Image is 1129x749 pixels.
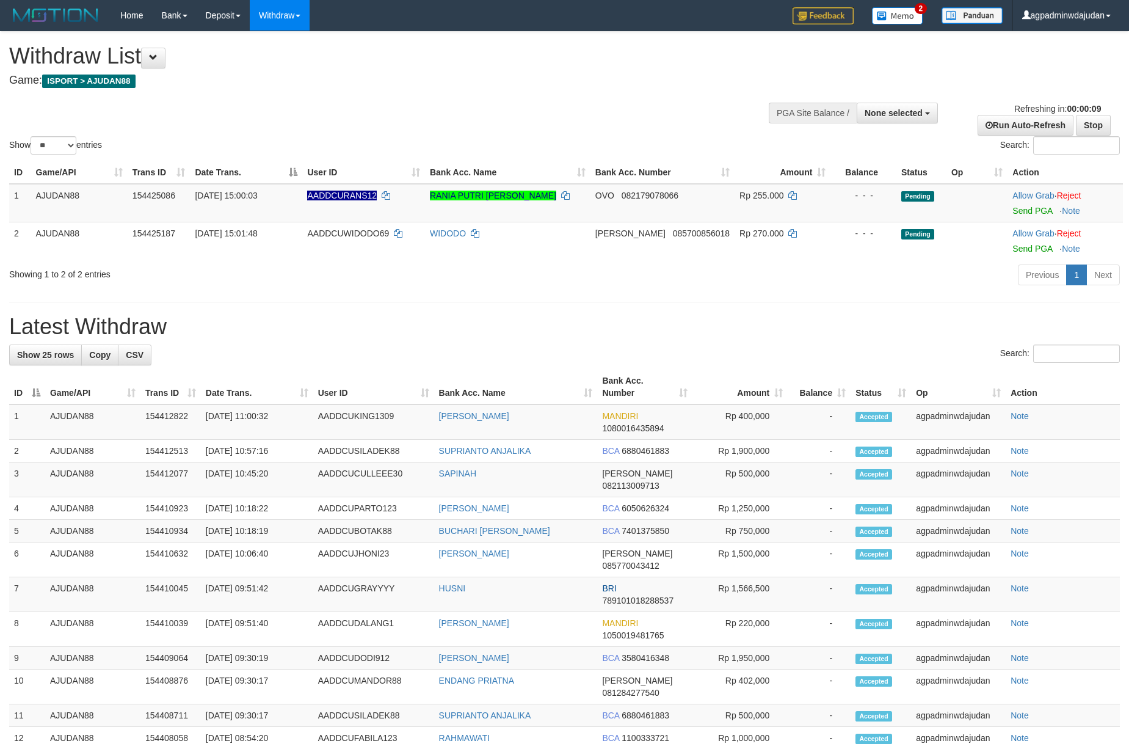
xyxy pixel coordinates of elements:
[140,520,201,543] td: 154410934
[9,440,45,462] td: 2
[31,161,128,184] th: Game/API: activate to sort column ascending
[31,184,128,222] td: AJUDAN88
[855,412,892,422] span: Accepted
[788,370,851,404] th: Balance: activate to sort column ascending
[9,263,461,280] div: Showing 1 to 2 of 2 entries
[45,520,140,543] td: AJUDAN88
[602,561,659,571] span: Copy 085770043412 to clipboard
[1011,526,1029,536] a: Note
[855,654,892,664] span: Accepted
[140,370,201,404] th: Trans ID: activate to sort column ascending
[1011,583,1029,593] a: Note
[1067,104,1101,114] strong: 00:00:09
[439,411,509,421] a: [PERSON_NAME]
[896,161,946,184] th: Status
[439,676,514,685] a: ENDANG PRIATNA
[439,653,509,663] a: [PERSON_NAME]
[195,228,257,238] span: [DATE] 15:01:48
[692,497,788,520] td: Rp 1,250,000
[31,136,76,155] select: Showentries
[692,670,788,704] td: Rp 402,000
[855,447,892,457] span: Accepted
[788,497,851,520] td: -
[430,228,466,238] a: WIDODO
[911,404,1006,440] td: agpadminwdajudan
[9,6,102,24] img: MOTION_logo.png
[855,619,892,629] span: Accepted
[692,462,788,497] td: Rp 500,000
[1012,191,1054,200] a: Allow Grab
[45,647,140,670] td: AJUDAN88
[45,577,140,612] td: AJUDAN88
[692,612,788,647] td: Rp 220,000
[201,462,313,497] td: [DATE] 10:45:20
[1062,244,1080,254] a: Note
[739,191,783,200] span: Rp 255.000
[190,161,302,184] th: Date Trans.: activate to sort column descending
[978,115,1073,136] a: Run Auto-Refresh
[692,440,788,462] td: Rp 1,900,000
[1018,265,1067,285] a: Previous
[602,446,619,456] span: BCA
[1076,115,1111,136] a: Stop
[313,462,434,497] td: AADDCUCULLEEE30
[793,7,854,24] img: Feedback.jpg
[590,161,735,184] th: Bank Acc. Number: activate to sort column ascending
[1057,228,1081,238] a: Reject
[602,423,664,433] span: Copy 1080016435894 to clipboard
[622,446,669,456] span: Copy 6880461883 to clipboard
[602,596,673,605] span: Copy 789101018288537 to clipboard
[140,577,201,612] td: 154410045
[313,404,434,440] td: AADDCUKING1309
[9,543,45,577] td: 6
[872,7,923,24] img: Button%20Memo.svg
[788,577,851,612] td: -
[622,526,669,536] span: Copy 7401375850 to clipboard
[425,161,590,184] th: Bank Acc. Name: activate to sort column ascending
[42,75,136,88] span: ISPORT > AJUDAN88
[788,670,851,704] td: -
[1066,265,1087,285] a: 1
[911,670,1006,704] td: agpadminwdajudan
[1007,222,1123,260] td: ·
[434,370,598,404] th: Bank Acc. Name: activate to sort column ascending
[602,653,619,663] span: BCA
[307,191,377,200] span: Nama rekening ada tanda titik/strip, harap diedit
[313,543,434,577] td: AADDCUJHONI23
[788,543,851,577] td: -
[911,370,1006,404] th: Op: activate to sort column ascending
[45,497,140,520] td: AJUDAN88
[140,704,201,727] td: 154408711
[1007,161,1123,184] th: Action
[855,504,892,514] span: Accepted
[911,520,1006,543] td: agpadminwdajudan
[9,222,31,260] td: 2
[439,711,531,720] a: SUPRIANTO ANJALIKA
[1012,244,1052,254] a: Send PGA
[1000,345,1120,363] label: Search:
[201,520,313,543] td: [DATE] 10:18:19
[201,670,313,704] td: [DATE] 09:30:17
[9,161,31,184] th: ID
[9,136,102,155] label: Show entries
[692,404,788,440] td: Rp 400,000
[1011,411,1029,421] a: Note
[911,440,1006,462] td: agpadminwdajudan
[439,469,476,478] a: SAPINAH
[1014,104,1101,114] span: Refreshing in:
[911,462,1006,497] td: agpadminwdajudan
[201,704,313,727] td: [DATE] 09:30:17
[855,711,892,722] span: Accepted
[1011,653,1029,663] a: Note
[602,549,672,558] span: [PERSON_NAME]
[9,75,741,87] h4: Game:
[9,462,45,497] td: 3
[313,577,434,612] td: AADDCUGRAYYYY
[1011,676,1029,685] a: Note
[9,497,45,520] td: 4
[126,350,143,360] span: CSV
[769,103,857,123] div: PGA Site Balance /
[45,612,140,647] td: AJUDAN88
[1011,618,1029,628] a: Note
[692,647,788,670] td: Rp 1,950,000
